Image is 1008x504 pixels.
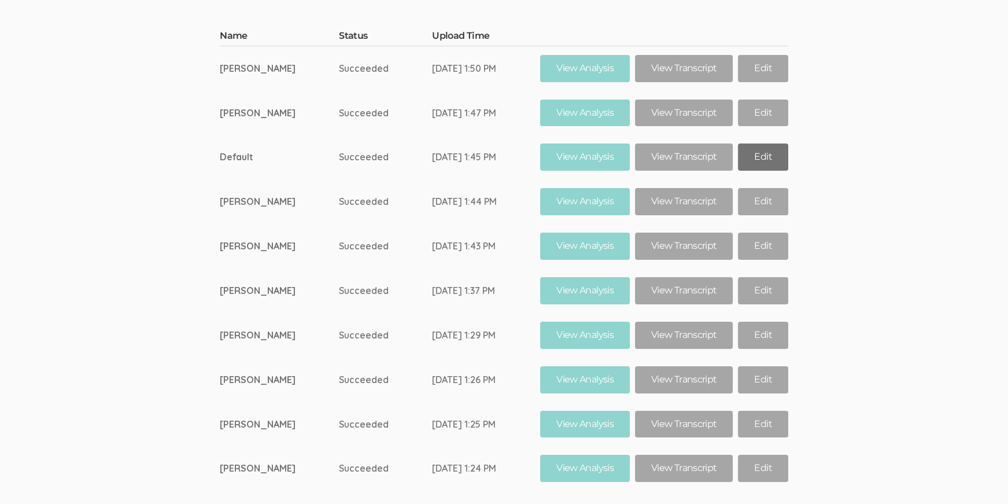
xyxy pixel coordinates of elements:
td: [DATE] 1:25 PM [432,402,540,447]
td: Default [220,135,339,179]
a: Edit [738,411,788,438]
a: Edit [738,100,788,127]
iframe: Chat Widget [950,448,1008,504]
a: Edit [738,144,788,171]
th: Status [339,30,432,46]
a: View Transcript [635,100,733,127]
a: View Analysis [540,233,630,260]
a: View Analysis [540,366,630,393]
td: [DATE] 1:47 PM [432,91,540,135]
td: Succeeded [339,446,432,491]
a: Edit [738,233,788,260]
a: View Transcript [635,144,733,171]
td: [PERSON_NAME] [220,224,339,268]
a: View Transcript [635,233,733,260]
td: [PERSON_NAME] [220,268,339,313]
a: View Analysis [540,411,630,438]
td: [DATE] 1:24 PM [432,446,540,491]
td: Succeeded [339,358,432,402]
a: View Transcript [635,366,733,393]
td: [PERSON_NAME] [220,179,339,224]
a: Edit [738,188,788,215]
td: Succeeded [339,46,432,90]
a: View Transcript [635,188,733,215]
a: Edit [738,55,788,82]
a: View Transcript [635,55,733,82]
td: [PERSON_NAME] [220,46,339,90]
td: Succeeded [339,313,432,358]
td: [DATE] 1:50 PM [432,46,540,90]
a: View Analysis [540,144,630,171]
td: Succeeded [339,135,432,179]
td: [DATE] 1:26 PM [432,358,540,402]
td: [PERSON_NAME] [220,446,339,491]
td: Succeeded [339,268,432,313]
a: View Analysis [540,100,630,127]
a: View Analysis [540,455,630,482]
a: View Analysis [540,322,630,349]
td: [DATE] 1:44 PM [432,179,540,224]
a: View Analysis [540,277,630,304]
td: [PERSON_NAME] [220,402,339,447]
a: View Transcript [635,322,733,349]
a: View Transcript [635,455,733,482]
a: View Analysis [540,188,630,215]
td: Succeeded [339,179,432,224]
td: Succeeded [339,91,432,135]
td: [DATE] 1:37 PM [432,268,540,313]
a: Edit [738,277,788,304]
td: [DATE] 1:43 PM [432,224,540,268]
a: Edit [738,366,788,393]
td: [PERSON_NAME] [220,313,339,358]
a: View Analysis [540,55,630,82]
td: [PERSON_NAME] [220,358,339,402]
a: View Transcript [635,411,733,438]
td: [PERSON_NAME] [220,91,339,135]
td: [DATE] 1:29 PM [432,313,540,358]
th: Upload Time [432,30,540,46]
td: Succeeded [339,224,432,268]
td: [DATE] 1:45 PM [432,135,540,179]
a: View Transcript [635,277,733,304]
td: Succeeded [339,402,432,447]
a: Edit [738,322,788,349]
th: Name [220,30,339,46]
a: Edit [738,455,788,482]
